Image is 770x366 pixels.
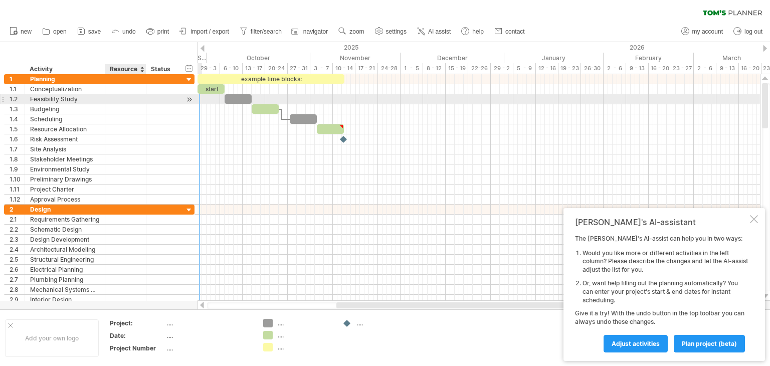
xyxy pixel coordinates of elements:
div: Conceptualization [30,84,100,94]
span: settings [386,28,407,35]
div: 9 - 13 [626,63,649,74]
div: 1.3 [10,104,25,114]
div: 16 - 20 [739,63,761,74]
a: navigator [290,25,331,38]
a: settings [372,25,410,38]
span: zoom [349,28,364,35]
span: undo [122,28,136,35]
li: Or, want help filling out the planning automatically? You can enter your project's start & end da... [583,279,748,304]
div: Approval Process [30,195,100,204]
div: 2 - 6 [694,63,716,74]
div: 17 - 21 [355,63,378,74]
div: 2.1 [10,215,25,224]
div: Mechanical Systems Design [30,285,100,294]
div: February 2026 [604,53,694,63]
span: AI assist [428,28,451,35]
div: Resource [110,64,140,74]
div: 1 [10,74,25,84]
a: filter/search [237,25,285,38]
span: plan project (beta) [682,340,737,347]
div: 2.2 [10,225,25,234]
div: Planning [30,74,100,84]
div: 9 - 13 [716,63,739,74]
div: Status [151,64,173,74]
div: 1 - 5 [401,63,423,74]
div: Preliminary Drawings [30,174,100,184]
span: Adjust activities [612,340,660,347]
div: 2.7 [10,275,25,284]
div: 1.1 [10,84,25,94]
div: .... [278,343,332,351]
span: help [472,28,484,35]
a: print [144,25,172,38]
div: 1.2 [10,94,25,104]
div: 1.6 [10,134,25,144]
div: [PERSON_NAME]'s AI-assistant [575,217,748,227]
span: print [157,28,169,35]
span: my account [692,28,723,35]
a: contact [492,25,528,38]
div: 1.7 [10,144,25,154]
span: navigator [303,28,328,35]
div: Electrical Planning [30,265,100,274]
div: Architectural Modeling [30,245,100,254]
div: 2.4 [10,245,25,254]
div: Feasibility Study [30,94,100,104]
div: .... [167,331,251,340]
span: filter/search [251,28,282,35]
a: plan project (beta) [674,335,745,352]
a: import / export [177,25,232,38]
div: 15 - 19 [446,63,468,74]
div: Activity [30,64,99,74]
div: scroll to activity [184,94,194,105]
div: 2.3 [10,235,25,244]
div: 19 - 23 [558,63,581,74]
span: import / export [190,28,229,35]
div: 1.9 [10,164,25,174]
div: 2 - 6 [604,63,626,74]
div: 13 - 17 [243,63,265,74]
div: example time blocks: [198,74,344,84]
div: Interior Design [30,295,100,304]
div: Scheduling [30,114,100,124]
div: 1.12 [10,195,25,204]
div: Design [30,205,100,214]
div: 2.8 [10,285,25,294]
div: Plumbing Planning [30,275,100,284]
a: Adjust activities [604,335,668,352]
span: save [88,28,101,35]
div: Date: [110,331,165,340]
li: Would you like more or different activities in the left column? Please describe the changes and l... [583,249,748,274]
div: 1.8 [10,154,25,164]
div: 5 - 9 [513,63,536,74]
div: January 2026 [504,53,604,63]
div: Schematic Design [30,225,100,234]
div: Project Charter [30,185,100,194]
div: 29 - 2 [491,63,513,74]
div: 6 - 10 [220,63,243,74]
div: start [198,84,225,94]
div: 1.11 [10,185,25,194]
a: AI assist [415,25,454,38]
div: 23 - 27 [671,63,694,74]
div: Project Number [110,344,165,352]
a: log out [731,25,765,38]
div: 2.5 [10,255,25,264]
div: Add your own logo [5,319,99,357]
div: 3 - 7 [310,63,333,74]
div: 26-30 [581,63,604,74]
div: Requirements Gathering [30,215,100,224]
span: log out [744,28,762,35]
span: new [21,28,32,35]
div: Environmental Study [30,164,100,174]
a: my account [679,25,726,38]
div: 10 - 14 [333,63,355,74]
div: 8 - 12 [423,63,446,74]
div: Design Development [30,235,100,244]
div: 1.4 [10,114,25,124]
a: new [7,25,35,38]
div: November 2025 [310,53,401,63]
div: 2.9 [10,295,25,304]
div: .... [278,331,332,339]
a: undo [109,25,139,38]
